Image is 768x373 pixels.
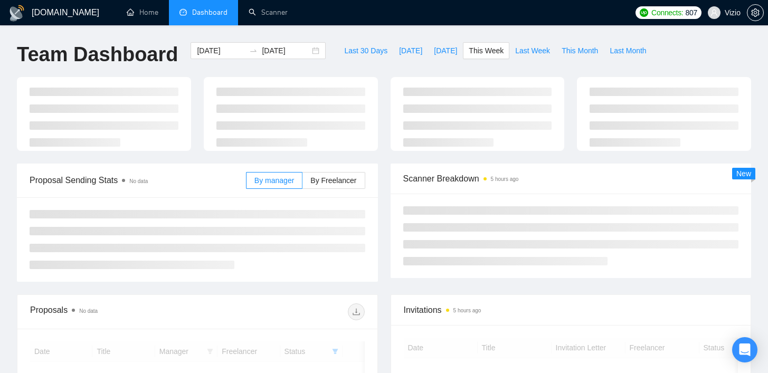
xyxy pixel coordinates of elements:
a: homeHome [127,8,158,17]
span: user [710,9,718,16]
span: No data [79,308,98,314]
input: Start date [197,45,245,56]
span: This Week [469,45,504,56]
input: End date [262,45,310,56]
button: Last Week [509,42,556,59]
button: setting [747,4,764,21]
span: dashboard [179,8,187,16]
span: to [249,46,258,55]
button: This Week [463,42,509,59]
span: 807 [685,7,697,18]
span: Last Week [515,45,550,56]
span: Connects: [651,7,683,18]
a: setting [747,8,764,17]
button: This Month [556,42,604,59]
button: [DATE] [393,42,428,59]
span: swap-right [249,46,258,55]
time: 5 hours ago [453,308,481,313]
span: [DATE] [434,45,457,56]
time: 5 hours ago [491,176,519,182]
span: By manager [254,176,294,185]
img: logo [8,5,25,22]
a: searchScanner [249,8,288,17]
span: setting [747,8,763,17]
span: Last 30 Days [344,45,387,56]
span: Dashboard [192,8,227,17]
span: Last Month [610,45,646,56]
div: Open Intercom Messenger [732,337,757,362]
button: Last 30 Days [338,42,393,59]
span: No data [129,178,148,184]
span: Invitations [404,303,738,317]
button: [DATE] [428,42,463,59]
span: [DATE] [399,45,422,56]
img: upwork-logo.png [640,8,648,17]
span: New [736,169,751,178]
span: Proposal Sending Stats [30,174,246,187]
h1: Team Dashboard [17,42,178,67]
span: This Month [562,45,598,56]
button: Last Month [604,42,652,59]
div: Proposals [30,303,197,320]
span: By Freelancer [310,176,356,185]
span: Scanner Breakdown [403,172,739,185]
